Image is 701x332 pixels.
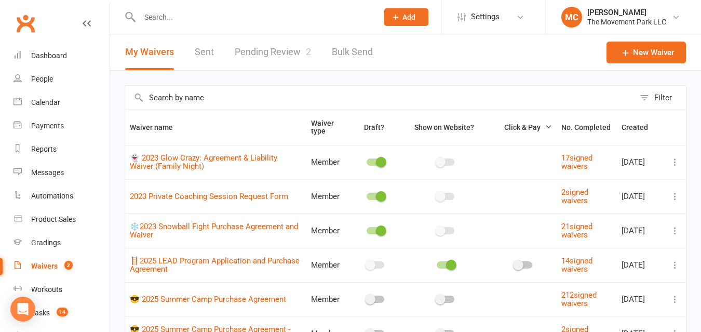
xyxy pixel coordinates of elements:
span: Created [622,123,659,131]
button: Filter [635,86,686,110]
a: 21signed waivers [561,222,592,240]
div: MC [561,7,582,28]
div: Calendar [31,98,60,107]
a: Messages [14,161,110,184]
a: New Waiver [606,42,686,63]
button: Click & Pay [495,121,552,134]
a: Gradings [14,231,110,255]
a: Pending Review2 [235,34,311,70]
div: Tasks [31,309,50,317]
button: My Waivers [125,34,174,70]
td: [DATE] [617,282,664,316]
a: Reports [14,138,110,161]
span: 2 [64,261,73,270]
td: Member [306,248,350,282]
a: Calendar [14,91,110,114]
span: 2 [306,46,311,57]
a: People [14,68,110,91]
a: Dashboard [14,44,110,68]
th: No. Completed [557,110,617,145]
a: Product Sales [14,208,110,231]
a: Payments [14,114,110,138]
div: Automations [31,192,73,200]
button: Draft? [355,121,396,134]
button: Show on Website? [405,121,486,134]
div: People [31,75,53,83]
input: Search... [137,10,371,24]
div: Open Intercom Messenger [10,297,35,322]
div: Dashboard [31,51,67,60]
span: Click & Pay [504,123,541,131]
div: Messages [31,168,64,177]
a: ❄️2023 Snowball Fight Purchase Agreement and Waiver [130,222,298,240]
a: 212signed waivers [561,290,597,309]
a: Sent [195,34,214,70]
span: Add [402,13,415,21]
input: Search by name [125,86,635,110]
td: [DATE] [617,179,664,214]
td: Member [306,179,350,214]
td: Member [306,145,350,179]
a: Workouts [14,278,110,301]
a: Automations [14,184,110,208]
td: Member [306,214,350,248]
div: Workouts [31,285,62,294]
div: Filter [654,91,672,104]
div: [PERSON_NAME] [587,8,666,17]
span: 14 [57,308,68,316]
a: Waivers 2 [14,255,110,278]
a: Tasks 14 [14,301,110,325]
button: Add [384,8,428,26]
a: 17signed waivers [561,153,592,171]
div: The Movement Park LLC [587,17,666,26]
a: 🪜2025 LEAD Program Application and Purchase Agreement [130,256,300,274]
td: [DATE] [617,145,664,179]
a: 14signed waivers [561,256,592,274]
a: 👻 2023 Glow Crazy: Agreement & Liability Waiver (Family Night) [130,153,277,171]
span: Settings [471,5,500,29]
span: Show on Website? [414,123,474,131]
div: Reports [31,145,57,153]
td: Member [306,282,350,316]
span: Waiver name [130,123,184,131]
a: Bulk Send [332,34,373,70]
div: Payments [31,122,64,130]
td: [DATE] [617,214,664,248]
td: [DATE] [617,248,664,282]
div: Waivers [31,262,58,270]
button: Created [622,121,659,134]
span: Draft? [364,123,384,131]
div: Gradings [31,238,61,247]
a: Clubworx [12,10,38,36]
a: 2023 Private Coaching Session Request Form [130,192,288,201]
div: Product Sales [31,215,76,223]
a: 😎 2025 Summer Camp Purchase Agreement [130,295,286,304]
a: 2signed waivers [561,188,588,206]
th: Waiver type [306,110,350,145]
button: Waiver name [130,121,184,134]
